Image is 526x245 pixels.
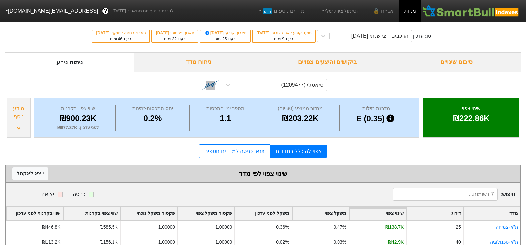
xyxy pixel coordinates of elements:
span: 46 [118,37,122,41]
span: חיפוש : [393,188,515,201]
div: מחזור ממוצע (30 יום) [263,105,338,112]
div: מספר ימי התכסות [191,105,259,112]
div: תאריך קובע : [204,30,247,36]
div: ₪585.5K [100,224,118,231]
div: ₪203.22K [263,112,338,124]
div: טיאסג'י (1209477) [281,81,323,89]
div: יחס התכסות-זמינות [117,105,188,112]
div: הרכבים חצי שנתי [DATE] [351,32,408,40]
div: ניתוח ני״ע [5,52,134,72]
div: מועד קובע לאחוז ציבור : [256,30,312,36]
div: Toggle SortBy [349,207,406,220]
a: הסימולציות שלי [318,4,362,18]
span: ? [104,7,107,16]
div: Toggle SortBy [407,207,463,220]
div: 0.2% [117,112,188,124]
a: תנאי כניסה למדדים נוספים [199,144,270,158]
span: 9 [282,37,284,41]
div: כניסה [73,190,85,198]
div: 0.36% [276,224,289,231]
div: ₪446.8K [42,224,60,231]
div: 25 [456,224,461,231]
div: 1.00000 [158,224,175,231]
img: SmartBull [421,4,521,18]
div: Toggle SortBy [178,207,234,220]
div: 1.1 [191,112,259,124]
div: ניתוח מדד [134,52,263,72]
span: [DATE] [204,31,225,35]
span: 32 [172,37,176,41]
span: [DATE] [257,31,271,35]
div: תאריך פרסום : [155,30,194,36]
a: מדדים נוספיםחדש [255,4,307,18]
div: בעוד ימים [256,36,312,42]
div: שינוי צפוי [431,105,511,112]
a: צפוי להיכלל במדדים [270,145,327,158]
div: E (0.35) [341,112,411,125]
div: סיכום שינויים [392,52,521,72]
div: שווי צפוי בקרנות [42,105,114,112]
div: סוג עדכון [413,33,431,40]
div: ₪138.7K [385,224,404,231]
div: מידע נוסף [9,105,29,121]
div: תאריך כניסה לתוקף : [96,30,146,36]
div: מדרגת נזילות [341,105,411,112]
div: בעוד ימים [155,36,194,42]
div: ₪222.86K [431,112,511,124]
div: ביקושים והיצעים צפויים [263,52,392,72]
span: [DATE] [96,31,111,35]
div: ₪900.23K [42,112,114,124]
div: Toggle SortBy [235,207,291,220]
a: ת''א-טכנולוגיה [490,239,518,245]
div: Toggle SortBy [6,207,63,220]
span: [DATE] [156,31,170,35]
div: יציאה [41,190,54,198]
div: Toggle SortBy [121,207,177,220]
div: בעוד ימים [96,36,146,42]
span: לפי נתוני סוף יום מתאריך [DATE] [113,8,173,14]
div: 0.47% [334,224,346,231]
input: 7 רשומות... [393,188,498,201]
span: 25 [222,37,227,41]
div: Toggle SortBy [292,207,349,220]
div: Toggle SortBy [63,207,120,220]
div: 1.00000 [215,224,232,231]
div: שינוי צפוי לפי מדד [12,169,514,179]
span: חדש [263,8,272,14]
div: Toggle SortBy [464,207,520,220]
img: tase link [202,76,219,93]
button: ייצא לאקסל [12,167,48,180]
a: ת''א-צמיחה [496,224,518,230]
div: בעוד ימים [204,36,247,42]
div: לפני עדכון : ₪677.37K [42,124,114,131]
